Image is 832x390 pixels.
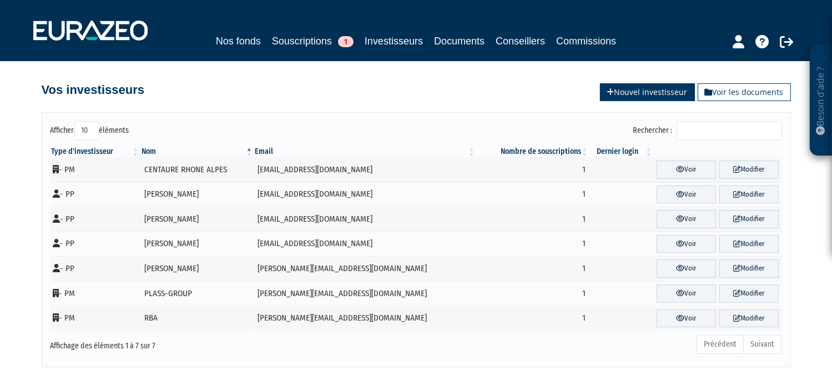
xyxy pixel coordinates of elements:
td: - PM [51,306,140,331]
td: [EMAIL_ADDRESS][DOMAIN_NAME] [254,232,476,257]
td: [EMAIL_ADDRESS][DOMAIN_NAME] [254,157,476,182]
td: [PERSON_NAME][EMAIL_ADDRESS][DOMAIN_NAME] [254,256,476,281]
th: Email : activer pour trier la colonne par ordre croissant [254,146,476,157]
a: Modifier [719,186,779,204]
div: Affichage des éléments 1 à 7 sur 7 [51,334,346,352]
a: Modifier [719,161,779,179]
td: 1 [476,157,589,182]
a: Voir [657,309,716,328]
a: Voir [657,186,716,204]
td: [EMAIL_ADDRESS][DOMAIN_NAME] [254,207,476,232]
td: 1 [476,182,589,207]
a: Voir [657,235,716,253]
a: Voir [657,284,716,303]
h4: Vos investisseurs [42,83,144,97]
a: Conseillers [496,33,545,49]
a: Voir [657,161,716,179]
th: Nombre de souscriptions : activer pour trier la colonne par ordre croissant [476,146,589,157]
td: - PP [51,207,140,232]
p: Besoin d'aide ? [815,51,828,151]
td: 1 [476,281,589,306]
td: - PP [51,232,140,257]
label: Afficher éléments [51,121,129,140]
td: [PERSON_NAME] [140,207,254,232]
th: Type d'investisseur : activer pour trier la colonne par ordre croissant [51,146,140,157]
a: Voir [657,259,716,278]
span: 1 [338,36,354,47]
td: - PP [51,182,140,207]
a: Modifier [719,259,779,278]
td: 1 [476,306,589,331]
td: 1 [476,207,589,232]
th: Dernier login : activer pour trier la colonne par ordre croissant [589,146,654,157]
a: Modifier [719,235,779,253]
td: [PERSON_NAME][EMAIL_ADDRESS][DOMAIN_NAME] [254,281,476,306]
td: RBA [140,306,254,331]
a: Nouvel investisseur [600,83,695,101]
th: Nom : activer pour trier la colonne par ordre d&eacute;croissant [140,146,254,157]
input: Rechercher : [677,121,782,140]
td: CENTAURE RHONE ALPES [140,157,254,182]
a: Voir les documents [698,83,791,101]
td: - PP [51,256,140,281]
td: 1 [476,232,589,257]
a: Modifier [719,210,779,228]
a: Investisseurs [365,33,423,51]
th: &nbsp; [653,146,781,157]
td: [EMAIL_ADDRESS][DOMAIN_NAME] [254,182,476,207]
a: Documents [434,33,485,49]
a: Souscriptions1 [272,33,354,49]
td: - PM [51,157,140,182]
td: PLASS-GROUP [140,281,254,306]
td: [PERSON_NAME] [140,256,254,281]
a: Modifier [719,284,779,303]
a: Voir [657,210,716,228]
select: Afficheréléments [74,121,99,140]
label: Rechercher : [633,121,782,140]
a: Commissions [556,33,616,49]
td: [PERSON_NAME] [140,232,254,257]
img: 1732889491-logotype_eurazeo_blanc_rvb.png [33,21,148,41]
td: 1 [476,256,589,281]
td: [PERSON_NAME] [140,182,254,207]
td: - PM [51,281,140,306]
a: Modifier [719,309,779,328]
td: [PERSON_NAME][EMAIL_ADDRESS][DOMAIN_NAME] [254,306,476,331]
a: Nos fonds [216,33,261,49]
